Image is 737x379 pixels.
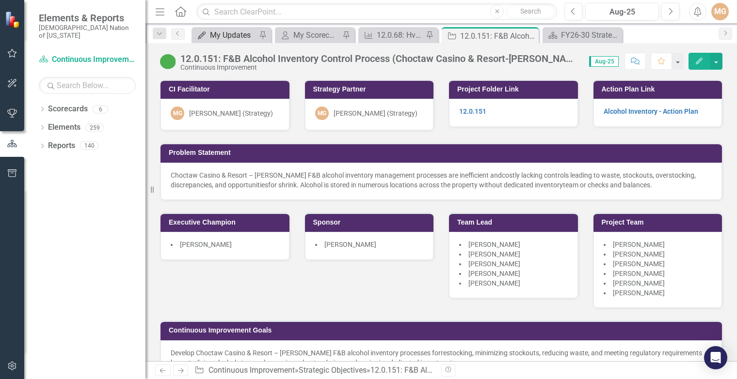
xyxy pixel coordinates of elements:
[315,106,329,120] div: MG
[194,365,434,376] div: » »
[194,29,256,41] a: My Updates
[334,108,417,118] div: [PERSON_NAME] (Strategy)
[4,11,22,29] img: ClearPoint Strategy
[585,3,659,20] button: Aug-25
[80,142,99,150] div: 140
[460,30,536,42] div: 12.0.151: F&B Alcohol Inventory Control Process (Choctaw Casino & Resort-[PERSON_NAME])
[39,24,136,40] small: [DEMOGRAPHIC_DATA] Nation of [US_STATE]
[468,241,520,248] span: [PERSON_NAME]
[293,29,340,41] div: My Scorecard
[602,86,718,93] h3: Action Plan Link
[169,219,285,226] h3: Executive Champion
[196,3,557,20] input: Search ClearPoint...
[178,359,467,366] span: centralizing alcohol storage, leveraging robust ordering, and assigning dedicated inventory team.
[85,123,104,132] div: 259
[377,29,423,41] div: 12.0.68: Hvshi Gift Shop Inventory KPIs
[39,77,136,94] input: Search Below...
[589,6,656,18] div: Aug-25
[711,3,729,20] button: MG
[93,105,108,113] div: 6
[561,29,620,41] div: FY26-30 Strategic Plan
[169,149,717,156] h3: Problem Statement
[563,181,652,189] span: team or checks and balances.
[545,29,620,41] a: FY26-30 Strategic Plan
[171,106,184,120] div: MG
[468,250,520,258] span: [PERSON_NAME]
[171,171,502,179] span: Choctaw Casino & Resort – [PERSON_NAME] F&B alcohol inventory management processes are inefficien...
[602,219,718,226] h3: Project Team
[48,104,88,115] a: Scorecards
[457,219,573,226] h3: Team Lead
[613,250,665,258] span: [PERSON_NAME]
[171,171,696,189] span: costly lacking controls leading to waste, stockouts, overstocking, discrepancies, and opportunities
[468,270,520,277] span: [PERSON_NAME]
[169,327,717,334] h3: Continuous Improvement Goals
[39,54,136,65] a: Continuous Improvement
[299,365,367,375] a: Strategic Objectives
[180,53,579,64] div: 12.0.151: F&B Alcohol Inventory Control Process (Choctaw Casino & Resort-[PERSON_NAME])
[604,107,698,115] a: Alcohol Inventory - Action Plan
[160,54,176,69] img: CI Action Plan Approved/In Progress
[324,241,376,248] span: [PERSON_NAME]
[704,346,727,369] div: Open Intercom Messenger
[313,86,429,93] h3: Strategy Partner
[180,241,232,248] span: [PERSON_NAME]
[613,241,665,248] span: [PERSON_NAME]
[48,140,75,152] a: Reports
[39,12,136,24] span: Elements & Reports
[468,260,520,268] span: [PERSON_NAME]
[48,122,80,133] a: Elements
[361,29,423,41] a: 12.0.68: Hvshi Gift Shop Inventory KPIs
[180,64,579,71] div: Continuous Improvement
[208,365,295,375] a: Continuous Improvement
[613,279,665,287] span: [PERSON_NAME]
[459,107,486,115] a: 12.0.151
[589,56,619,67] span: Aug-25
[457,86,573,93] h3: Project Folder Link
[268,181,563,189] span: for shrink. Alcohol is stored in numerous locations across the property without dedicated inventory
[169,86,285,93] h3: CI Facilitator
[613,270,665,277] span: [PERSON_NAME]
[506,5,555,18] button: Search
[210,29,256,41] div: My Updates
[613,260,665,268] span: [PERSON_NAME]
[277,29,340,41] a: My Scorecard
[613,289,665,297] span: [PERSON_NAME]
[468,279,520,287] span: [PERSON_NAME]
[313,219,429,226] h3: Sponsor
[520,7,541,15] span: Search
[189,108,273,118] div: [PERSON_NAME] (Strategy)
[370,365,689,375] div: 12.0.151: F&B Alcohol Inventory Control Process (Choctaw Casino & Resort-[PERSON_NAME])
[171,349,441,357] span: Develop Choctaw Casino & Resort – [PERSON_NAME] F&B alcohol inventory processes for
